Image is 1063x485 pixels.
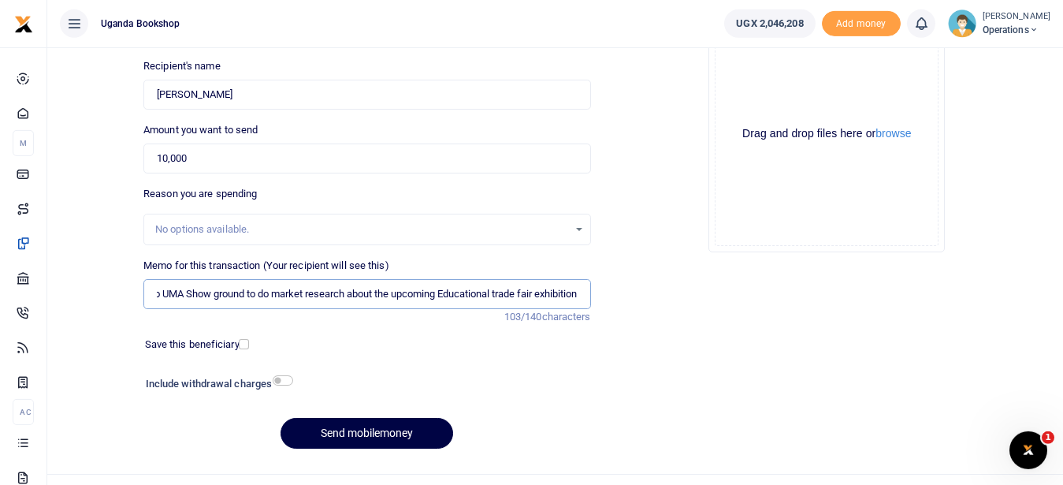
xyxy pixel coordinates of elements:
[948,9,976,38] img: profile-user
[143,186,257,202] label: Reason you are spending
[875,128,911,139] button: browse
[143,279,590,309] input: Enter extra information
[504,311,542,323] span: 103/140
[983,10,1050,24] small: [PERSON_NAME]
[715,126,938,141] div: Drag and drop files here or
[143,80,590,110] input: Loading name...
[718,9,821,38] li: Wallet ballance
[1009,431,1047,469] iframe: Intercom live chat
[143,122,258,138] label: Amount you want to send
[13,130,34,156] li: M
[822,11,901,37] li: Toup your wallet
[143,58,221,74] label: Recipient's name
[983,23,1050,37] span: Operations
[948,9,1050,38] a: profile-user [PERSON_NAME] Operations
[143,258,389,274] label: Memo for this transaction (Your recipient will see this)
[143,144,590,173] input: UGX
[724,9,815,38] a: UGX 2,046,208
[1042,431,1054,444] span: 1
[155,222,567,237] div: No options available.
[95,17,187,31] span: Uganda bookshop
[146,378,286,390] h6: Include withdrawal charges
[13,399,34,425] li: Ac
[822,11,901,37] span: Add money
[822,17,901,28] a: Add money
[708,16,945,252] div: File Uploader
[542,311,591,323] span: characters
[145,337,240,353] label: Save this beneficiary
[281,418,453,449] button: Send mobilemoney
[14,15,33,34] img: logo-small
[14,17,33,29] a: logo-small logo-large logo-large
[736,16,803,32] span: UGX 2,046,208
